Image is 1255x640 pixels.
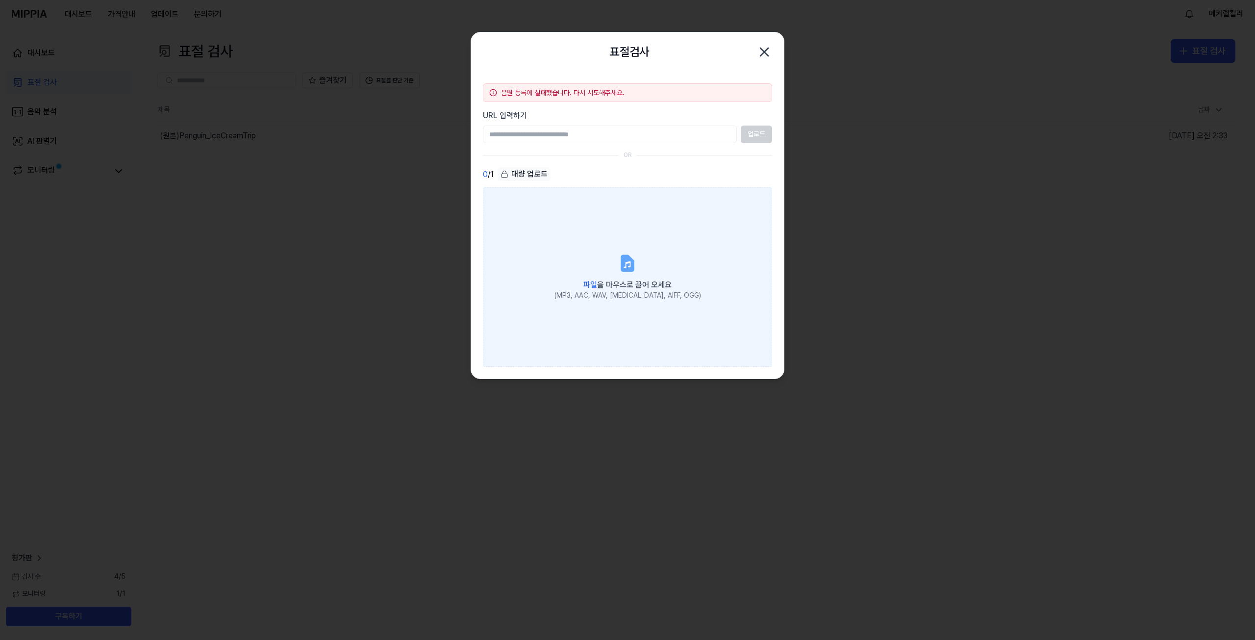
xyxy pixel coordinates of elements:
[624,151,632,159] div: OR
[583,280,597,289] span: 파일
[554,291,701,301] div: (MP3, AAC, WAV, [MEDICAL_DATA], AIFF, OGG)
[583,280,672,289] span: 을 마우스로 끌어 오세요
[498,167,551,181] button: 대량 업로드
[609,43,650,61] h2: 표절검사
[483,169,488,180] span: 0
[483,167,494,181] div: / 1
[483,110,772,122] label: URL 입력하기
[501,88,766,98] div: 음원 등록에 실패했습니다. 다시 시도해주세요.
